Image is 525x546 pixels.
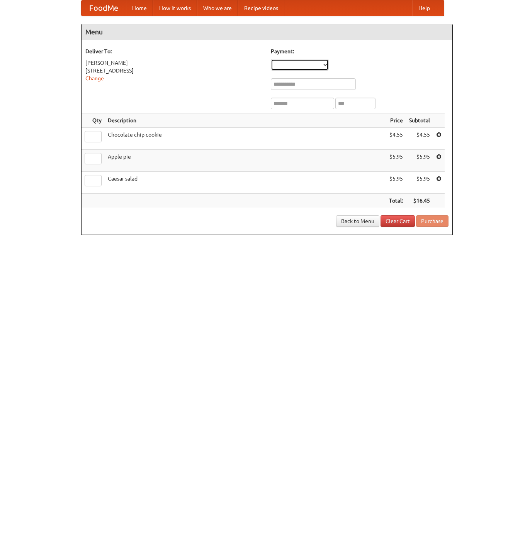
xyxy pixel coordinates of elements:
td: $5.95 [406,172,433,194]
h4: Menu [82,24,452,40]
div: [PERSON_NAME] [85,59,263,67]
a: How it works [153,0,197,16]
td: Chocolate chip cookie [105,128,386,150]
td: $4.55 [406,128,433,150]
th: Qty [82,113,105,128]
div: [STREET_ADDRESS] [85,67,263,74]
td: Apple pie [105,150,386,172]
h5: Deliver To: [85,47,263,55]
td: Caesar salad [105,172,386,194]
button: Purchase [416,215,449,227]
th: Description [105,113,386,128]
a: Clear Cart [381,215,415,227]
th: Total: [386,194,406,208]
a: FoodMe [82,0,126,16]
a: Back to Menu [336,215,379,227]
td: $5.95 [386,172,406,194]
h5: Payment: [271,47,449,55]
a: Who we are [197,0,238,16]
a: Recipe videos [238,0,284,16]
th: Subtotal [406,113,433,128]
th: $16.45 [406,194,433,208]
a: Help [412,0,436,16]
th: Price [386,113,406,128]
a: Home [126,0,153,16]
td: $4.55 [386,128,406,150]
td: $5.95 [386,150,406,172]
a: Change [85,75,104,81]
td: $5.95 [406,150,433,172]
